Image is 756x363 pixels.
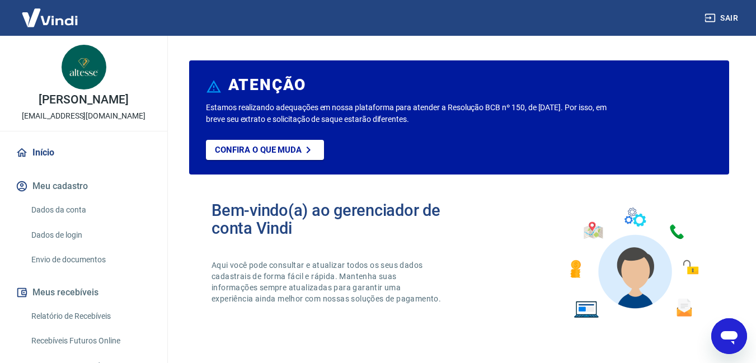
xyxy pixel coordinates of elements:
img: Vindi [13,1,86,35]
button: Meu cadastro [13,174,154,199]
a: Envio de documentos [27,248,154,271]
p: Estamos realizando adequações em nossa plataforma para atender a Resolução BCB nº 150, de [DATE].... [206,102,611,125]
img: 03231c2c-2b58-44af-b492-004330f7d186.jpeg [62,45,106,89]
p: [EMAIL_ADDRESS][DOMAIN_NAME] [22,110,145,122]
iframe: Botão para abrir a janela de mensagens [711,318,747,354]
h2: Bem-vindo(a) ao gerenciador de conta Vindi [212,201,459,237]
button: Meus recebíveis [13,280,154,305]
button: Sair [702,8,743,29]
p: Aqui você pode consultar e atualizar todos os seus dados cadastrais de forma fácil e rápida. Mant... [212,260,443,304]
a: Confira o que muda [206,140,324,160]
p: [PERSON_NAME] [39,94,128,106]
h6: ATENÇÃO [228,79,306,91]
a: Recebíveis Futuros Online [27,329,154,352]
a: Relatório de Recebíveis [27,305,154,328]
a: Dados da conta [27,199,154,221]
a: Dados de login [27,224,154,247]
img: Imagem de um avatar masculino com diversos icones exemplificando as funcionalidades do gerenciado... [560,201,707,325]
a: Início [13,140,154,165]
p: Confira o que muda [215,145,302,155]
